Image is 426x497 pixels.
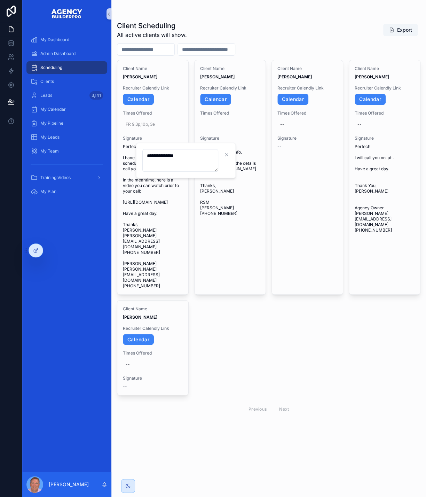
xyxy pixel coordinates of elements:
[123,135,183,141] span: Signature
[26,61,107,74] a: Scheduling
[349,60,420,295] a: Client Name[PERSON_NAME]Recruiter Calendly LinkCalendarTimes Offered--SignaturePerfect! I will ca...
[277,66,337,71] span: Client Name
[123,306,183,312] span: Client Name
[40,65,62,70] span: Scheduling
[200,144,260,216] span: Thank you for requesting more info. You can find all of the details here: [URL][DOMAIN_NAME] Than...
[383,24,418,36] button: Export
[26,145,107,157] a: My Team
[355,85,415,91] span: Recruiter Calendly Link
[51,8,83,20] img: App logo
[200,94,231,105] a: Calendar
[123,85,183,91] span: Recruiter Calendly Link
[40,121,63,126] span: My Pipeline
[200,74,235,79] strong: [PERSON_NAME]
[40,175,71,180] span: Training Videos
[123,350,183,356] span: Times Offered
[200,135,260,141] span: Signature
[22,28,111,208] div: scrollable content
[123,334,154,345] a: Calendar
[40,79,54,84] span: Clients
[277,135,337,141] span: Signature
[126,122,180,127] span: FR 9.3p,10p, 3e
[123,314,157,320] strong: [PERSON_NAME]
[117,300,189,396] a: Client Name[PERSON_NAME]Recruiter Calendly LinkCalendarTimes Offered--Signature--
[123,375,183,381] span: Signature
[277,94,308,105] a: Calendar
[49,481,89,488] p: [PERSON_NAME]
[355,144,415,233] span: Perfect! I will call you on at . Have a great day. Thank You, [PERSON_NAME] Agency Owner [PERSON_...
[89,91,103,100] div: 3,141
[123,384,127,389] span: --
[40,107,66,112] span: My Calendar
[117,21,187,31] h1: Client Scheduling
[26,47,107,60] a: Admin Dashboard
[26,117,107,130] a: My Pipeline
[277,144,282,149] span: --
[123,94,154,105] a: Calendar
[26,33,107,46] a: My Dashboard
[26,89,107,102] a: Leads3,141
[357,122,362,127] div: --
[123,144,183,289] span: Perfect! I have added you to our schedule and one of us will call you on at . In the meantime, he...
[26,75,107,88] a: Clients
[117,60,189,295] a: Client Name[PERSON_NAME]Recruiter Calendly LinkCalendarTimes OfferedFR 9.3p,10p, 3eSignaturePerfe...
[40,93,52,98] span: Leads
[126,362,130,367] div: --
[40,37,69,42] span: My Dashboard
[355,74,389,79] strong: [PERSON_NAME]
[280,122,284,127] div: --
[200,66,260,71] span: Client Name
[40,189,56,194] span: My Plan
[355,110,415,116] span: Times Offered
[26,103,107,116] a: My Calendar
[194,60,266,295] a: Client Name[PERSON_NAME]Recruiter Calendly LinkCalendarTimes OfferedSignatureThank you for reques...
[117,31,187,39] span: All active clients will show.
[123,66,183,71] span: Client Name
[355,94,386,105] a: Calendar
[277,74,312,79] strong: [PERSON_NAME]
[277,85,337,91] span: Recruiter Calendly Link
[26,171,107,184] a: Training Videos
[271,60,343,295] a: Client Name[PERSON_NAME]Recruiter Calendly LinkCalendarTimes Offered--Signature--
[40,148,59,154] span: My Team
[277,110,337,116] span: Times Offered
[123,74,157,79] strong: [PERSON_NAME]
[200,85,260,91] span: Recruiter Calendly Link
[26,185,107,198] a: My Plan
[200,110,260,116] span: Times Offered
[40,134,60,140] span: My Leads
[355,66,415,71] span: Client Name
[355,135,415,141] span: Signature
[26,131,107,143] a: My Leads
[123,110,183,116] span: Times Offered
[123,326,183,331] span: Recruiter Calendly Link
[40,51,76,56] span: Admin Dashboard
